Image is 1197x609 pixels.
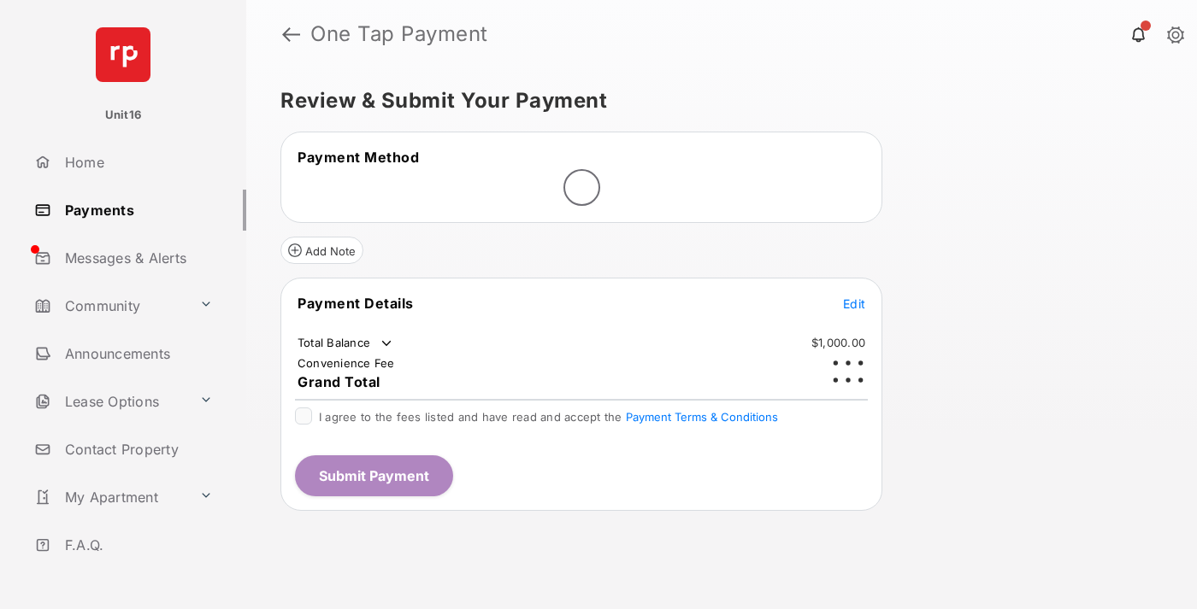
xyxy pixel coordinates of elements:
[27,142,246,183] a: Home
[319,410,778,424] span: I agree to the fees listed and have read and accept the
[297,355,396,371] td: Convenience Fee
[27,429,246,470] a: Contact Property
[297,335,395,352] td: Total Balance
[298,373,380,390] span: Grand Total
[27,524,246,565] a: F.A.Q.
[298,149,419,166] span: Payment Method
[843,296,865,311] span: Edit
[27,190,246,231] a: Payments
[626,410,778,424] button: I agree to the fees listed and have read and accept the
[298,295,414,312] span: Payment Details
[811,335,866,350] td: $1,000.00
[27,477,192,518] a: My Apartment
[105,107,142,124] p: Unit16
[280,91,1149,111] h5: Review & Submit Your Payment
[843,295,865,312] button: Edit
[27,333,246,374] a: Announcements
[295,455,453,496] button: Submit Payment
[27,285,192,326] a: Community
[27,381,192,422] a: Lease Options
[96,27,150,82] img: svg+xml;base64,PHN2ZyB4bWxucz0iaHR0cDovL3d3dy53My5vcmcvMjAwMC9zdmciIHdpZHRoPSI2NCIgaGVpZ2h0PSI2NC...
[27,237,246,278] a: Messages & Alerts
[310,24,488,44] strong: One Tap Payment
[280,237,363,264] button: Add Note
